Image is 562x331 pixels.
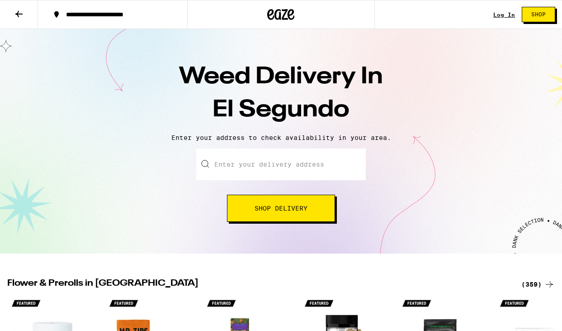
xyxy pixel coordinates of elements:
[515,7,562,22] a: Shop
[522,7,555,22] button: Shop
[531,12,546,17] span: Shop
[521,279,555,290] a: (359)
[227,195,335,222] button: Shop Delivery
[9,134,553,141] p: Enter your address to check availability in your area.
[255,205,307,211] span: Shop Delivery
[123,61,439,127] h1: Weed Delivery In
[213,98,349,122] span: El Segundo
[7,279,510,290] h2: Flower & Prerolls in [GEOGRAPHIC_DATA]
[196,149,366,180] input: Enter your delivery address
[493,12,515,18] a: Log In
